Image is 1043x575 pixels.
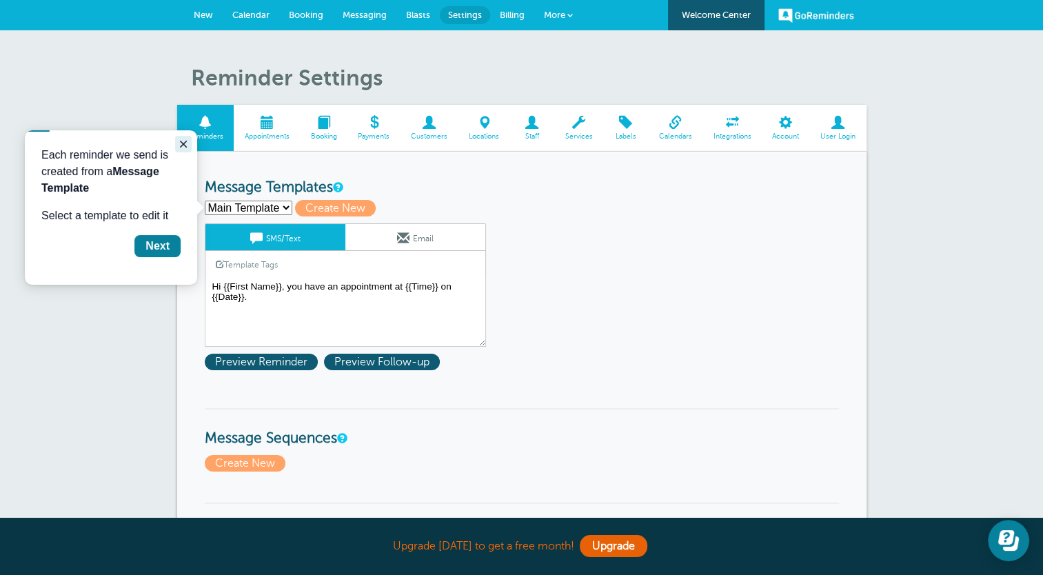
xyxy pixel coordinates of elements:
textarea: Hi {{First Name}}, you have an appointment at {{Time}} on {{Date}}. [205,278,486,347]
a: Message Sequences allow you to setup multiple reminder schedules that can use different Message T... [337,434,345,443]
span: Appointments [241,132,293,141]
h3: Message Sequences [205,408,839,447]
h3: Reminder Payment Link Options [205,503,839,542]
span: New [194,10,213,20]
a: Create New [295,202,382,214]
span: Create New [205,455,285,472]
h1: Reminder Settings [191,65,867,91]
a: Locations [458,105,510,151]
a: Create New [205,457,289,470]
span: Blasts [406,10,430,20]
span: Calendar [232,10,270,20]
a: Calendars [648,105,702,151]
a: Services [554,105,603,151]
span: Staff [516,132,547,141]
span: Messaging [343,10,387,20]
iframe: tooltip [25,130,197,285]
a: Template Tags [205,251,288,278]
a: Preview Reminder [205,356,324,368]
span: Preview Follow-up [324,354,440,370]
a: Upgrade [580,535,647,557]
a: SMS/Text [205,224,345,250]
span: More [544,10,565,20]
a: Preview Follow-up [324,356,443,368]
span: Preview Reminder [205,354,318,370]
a: Customers [401,105,458,151]
a: Integrations [702,105,762,151]
span: Locations [465,132,503,141]
span: Integrations [709,132,755,141]
iframe: Resource center [988,520,1029,561]
span: Billing [500,10,525,20]
span: Calendars [655,132,696,141]
span: Create New [295,200,376,216]
a: Payments [347,105,401,151]
span: Settings [448,10,482,20]
a: Labels [603,105,648,151]
a: User Login [810,105,867,151]
a: Staff [509,105,554,151]
span: Account [769,132,803,141]
span: Labels [610,132,641,141]
div: Upgrade [DATE] to get a free month! [177,532,867,561]
a: Booking [300,105,347,151]
a: Appointments [234,105,300,151]
span: Reminders [184,132,227,141]
a: Settings [440,6,490,24]
span: Customers [407,132,452,141]
a: Email [345,224,485,250]
a: Account [762,105,810,151]
a: This is the wording for your reminder and follow-up messages. You can create multiple templates i... [333,183,341,192]
span: User Login [817,132,860,141]
h3: Message Templates [205,179,839,196]
span: Payments [354,132,394,141]
span: Booking [307,132,341,141]
span: Booking [289,10,323,20]
span: Services [561,132,596,141]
